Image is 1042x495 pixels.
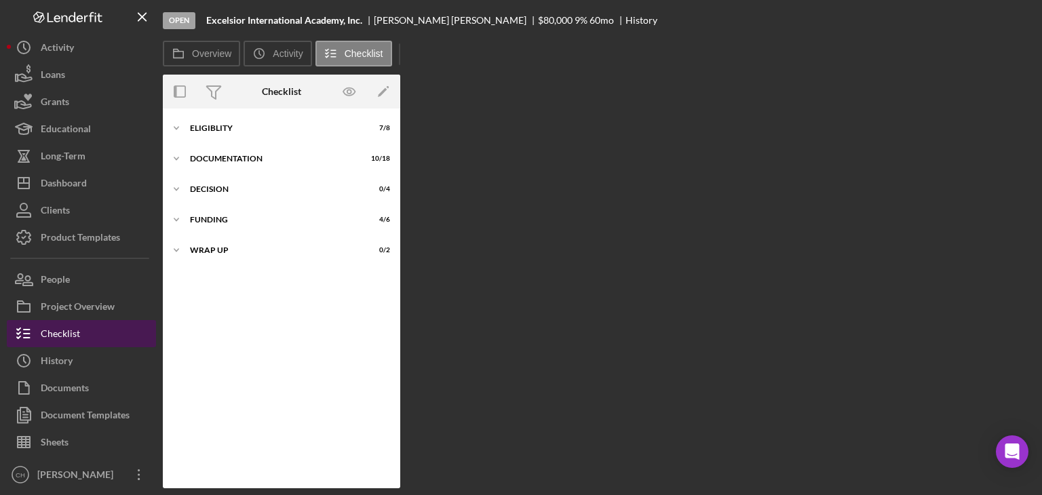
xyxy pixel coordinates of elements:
button: Checklist [7,320,156,347]
div: Loans [41,61,65,92]
button: Activity [7,34,156,61]
button: Project Overview [7,293,156,320]
button: People [7,266,156,293]
div: People [41,266,70,296]
b: Excelsior International Academy, Inc. [206,15,362,26]
div: Funding [190,216,356,224]
div: Sheets [41,429,69,459]
div: Clients [41,197,70,227]
div: 0 / 2 [366,246,390,254]
button: Documents [7,374,156,401]
button: Sheets [7,429,156,456]
div: Grants [41,88,69,119]
div: Product Templates [41,224,120,254]
div: Long-Term [41,142,85,173]
button: Dashboard [7,170,156,197]
button: Product Templates [7,224,156,251]
div: Dashboard [41,170,87,200]
div: [PERSON_NAME] [PERSON_NAME] [374,15,538,26]
button: Overview [163,41,240,66]
div: Documents [41,374,89,405]
div: History [41,347,73,378]
label: Activity [273,48,303,59]
div: Wrap up [190,246,356,254]
div: 4 / 6 [366,216,390,224]
button: Educational [7,115,156,142]
div: Checklist [262,86,301,97]
button: CH[PERSON_NAME] [7,461,156,488]
div: Eligiblity [190,124,356,132]
div: History [625,15,657,26]
div: 9 % [575,15,587,26]
div: 7 / 8 [366,124,390,132]
div: Open [163,12,195,29]
button: Loans [7,61,156,88]
button: Long-Term [7,142,156,170]
div: 60 mo [590,15,614,26]
button: Checklist [315,41,392,66]
label: Checklist [345,48,383,59]
div: Checklist [41,320,80,351]
text: CH [16,471,25,479]
button: Activity [244,41,311,66]
div: Open Intercom Messenger [996,435,1028,468]
div: [PERSON_NAME] [34,461,122,492]
label: Overview [192,48,231,59]
span: $80,000 [538,14,573,26]
div: Educational [41,115,91,146]
div: Project Overview [41,293,115,323]
button: Grants [7,88,156,115]
div: Documentation [190,155,356,163]
div: Document Templates [41,401,130,432]
button: Clients [7,197,156,224]
div: Activity [41,34,74,64]
button: Document Templates [7,401,156,429]
div: 0 / 4 [366,185,390,193]
div: Decision [190,185,356,193]
button: History [7,347,156,374]
div: 10 / 18 [366,155,390,163]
